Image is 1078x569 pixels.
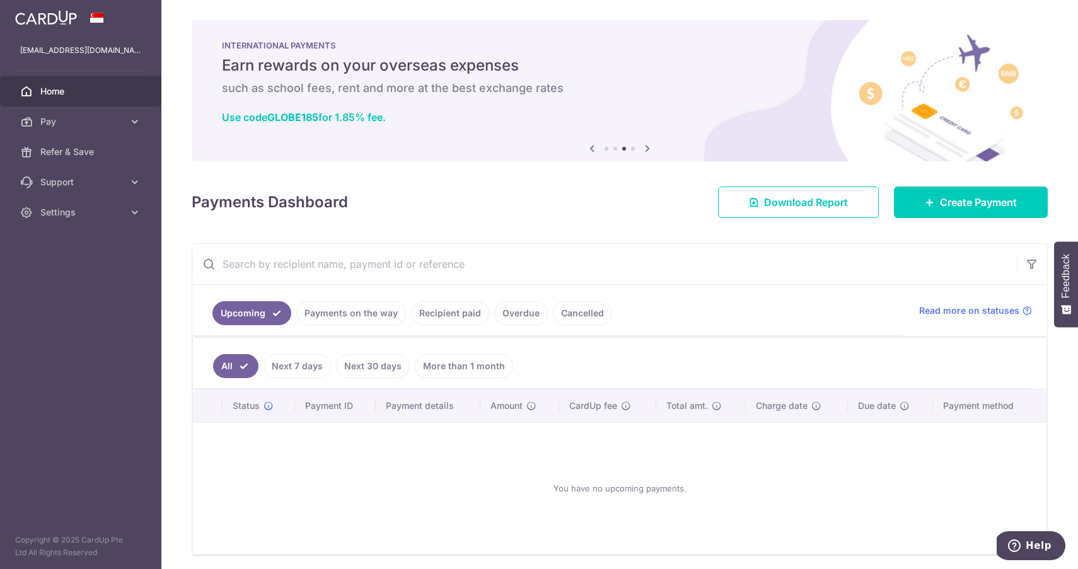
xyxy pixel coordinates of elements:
h4: Payments Dashboard [192,191,348,214]
span: Amount [490,399,523,412]
a: Cancelled [553,301,612,325]
span: Home [40,85,124,98]
p: INTERNATIONAL PAYMENTS [222,40,1017,50]
h6: such as school fees, rent and more at the best exchange rates [222,81,1017,96]
th: Payment details [376,389,480,422]
a: Next 7 days [264,354,331,378]
input: Search by recipient name, payment id or reference [192,244,1017,284]
a: Upcoming [212,301,291,325]
iframe: Opens a widget where you can find more information [997,531,1065,563]
th: Payment method [933,389,1046,422]
span: Status [233,399,260,412]
img: International Payment Banner [192,20,1048,161]
th: Payment ID [295,389,376,422]
span: Refer & Save [40,146,124,158]
a: Use codeGLOBE185for 1.85% fee. [222,111,386,124]
a: More than 1 month [415,354,513,378]
span: Due date [858,399,896,412]
span: Download Report [764,195,848,210]
a: All [213,354,258,378]
a: Read more on statuses [919,304,1032,317]
span: CardUp fee [569,399,617,412]
span: Read more on statuses [919,304,1019,317]
a: Next 30 days [336,354,410,378]
span: Charge date [756,399,808,412]
a: Payments on the way [296,301,406,325]
span: Support [40,176,124,188]
b: GLOBE185 [267,111,318,124]
span: Pay [40,115,124,128]
a: Create Payment [894,187,1048,218]
a: Download Report [718,187,879,218]
span: Create Payment [940,195,1017,210]
h5: Earn rewards on your overseas expenses [222,55,1017,76]
a: Recipient paid [411,301,489,325]
span: Total amt. [666,399,708,412]
span: Settings [40,206,124,219]
span: Feedback [1060,254,1072,298]
a: Overdue [494,301,548,325]
button: Feedback - Show survey [1054,241,1078,327]
p: [EMAIL_ADDRESS][DOMAIN_NAME] [20,44,141,57]
div: You have no upcoming payments. [208,433,1031,544]
img: CardUp [15,10,77,25]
